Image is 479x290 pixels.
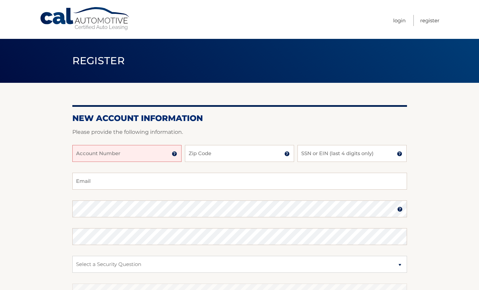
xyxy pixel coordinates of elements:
a: Register [420,15,439,26]
a: Login [393,15,406,26]
a: Cal Automotive [40,7,131,31]
img: tooltip.svg [397,207,403,212]
input: Account Number [72,145,182,162]
img: tooltip.svg [284,151,290,156]
img: tooltip.svg [172,151,177,156]
input: Email [72,173,407,190]
p: Please provide the following information. [72,127,407,137]
h2: New Account Information [72,113,407,123]
img: tooltip.svg [397,151,402,156]
input: SSN or EIN (last 4 digits only) [297,145,407,162]
span: Register [72,54,125,67]
input: Zip Code [185,145,294,162]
